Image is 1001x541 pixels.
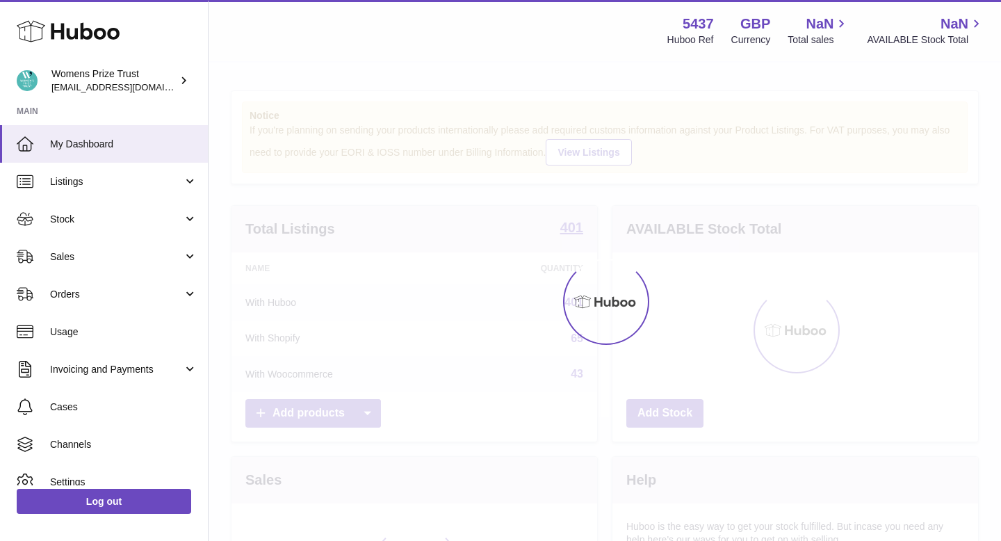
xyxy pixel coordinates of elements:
div: Womens Prize Trust [51,67,177,94]
a: Log out [17,489,191,514]
span: NaN [941,15,968,33]
div: Currency [731,33,771,47]
span: Channels [50,438,197,451]
span: My Dashboard [50,138,197,151]
div: Huboo Ref [667,33,714,47]
span: Stock [50,213,183,226]
img: info@womensprizeforfiction.co.uk [17,70,38,91]
strong: GBP [740,15,770,33]
span: Settings [50,476,197,489]
span: AVAILABLE Stock Total [867,33,984,47]
a: NaN AVAILABLE Stock Total [867,15,984,47]
span: NaN [806,15,833,33]
span: Listings [50,175,183,188]
span: Invoicing and Payments [50,363,183,376]
span: Usage [50,325,197,339]
span: Cases [50,401,197,414]
span: [EMAIL_ADDRESS][DOMAIN_NAME] [51,81,204,92]
span: Sales [50,250,183,264]
span: Orders [50,288,183,301]
a: NaN Total sales [788,15,849,47]
span: Total sales [788,33,849,47]
strong: 5437 [683,15,714,33]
